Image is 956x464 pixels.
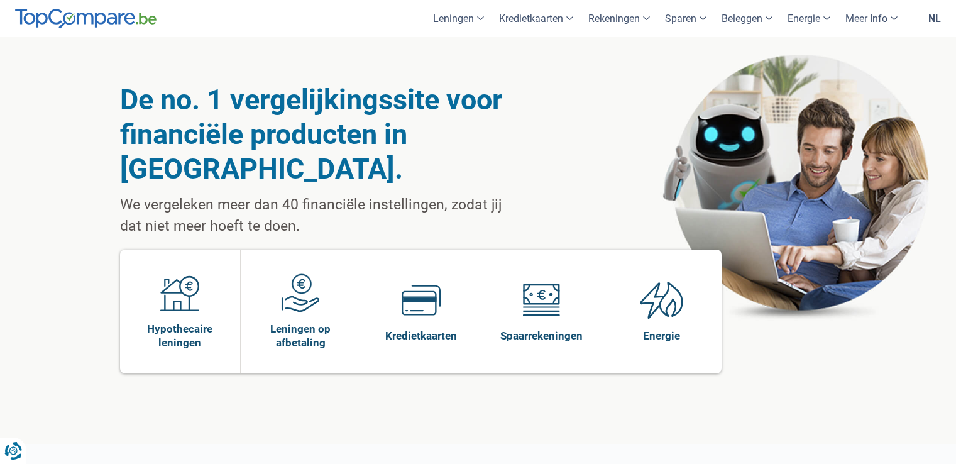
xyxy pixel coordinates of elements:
p: We vergeleken meer dan 40 financiële instellingen, zodat jij dat niet meer hoeft te doen. [120,194,514,237]
span: Leningen op afbetaling [247,322,354,350]
img: Energie [640,280,684,319]
a: Energie Energie [602,250,722,373]
span: Hypothecaire leningen [126,322,234,350]
a: Kredietkaarten Kredietkaarten [361,250,481,373]
a: Hypothecaire leningen Hypothecaire leningen [120,250,241,373]
img: Hypothecaire leningen [160,273,199,312]
img: Leningen op afbetaling [281,273,320,312]
span: Energie [643,329,680,343]
img: Kredietkaarten [402,280,441,319]
a: Leningen op afbetaling Leningen op afbetaling [241,250,361,373]
span: Spaarrekeningen [500,329,583,343]
img: TopCompare [15,9,157,29]
h1: De no. 1 vergelijkingssite voor financiële producten in [GEOGRAPHIC_DATA]. [120,82,514,186]
a: Spaarrekeningen Spaarrekeningen [481,250,602,373]
img: Spaarrekeningen [522,280,561,319]
span: Kredietkaarten [385,329,457,343]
